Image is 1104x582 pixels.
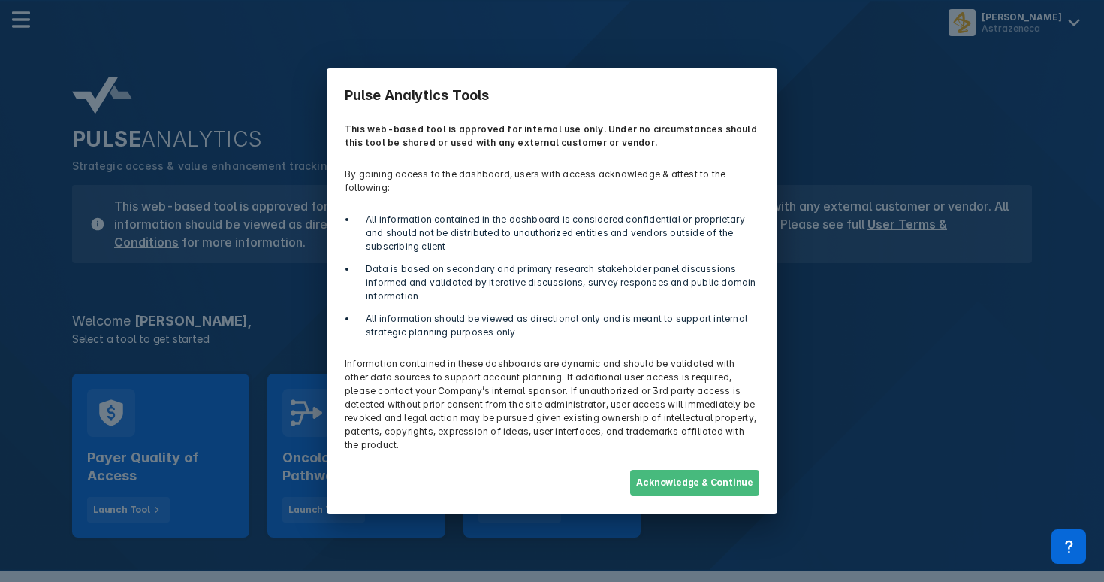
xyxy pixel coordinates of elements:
[630,470,759,496] button: Acknowledge & Continue
[336,348,768,461] p: Information contained in these dashboards are dynamic and should be validated with other data sou...
[336,77,768,114] h3: Pulse Analytics Tools
[336,114,768,159] p: This web-based tool is approved for internal use only. Under no circumstances should this tool be...
[1051,529,1086,564] div: Contact Support
[357,213,759,253] li: All information contained in the dashboard is considered confidential or proprietary and should n...
[357,262,759,303] li: Data is based on secondary and primary research stakeholder panel discussions informed and valida...
[336,159,768,204] p: By gaining access to the dashboard, users with access acknowledge & attest to the following:
[357,312,759,339] li: All information should be viewed as directional only and is meant to support internal strategic p...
